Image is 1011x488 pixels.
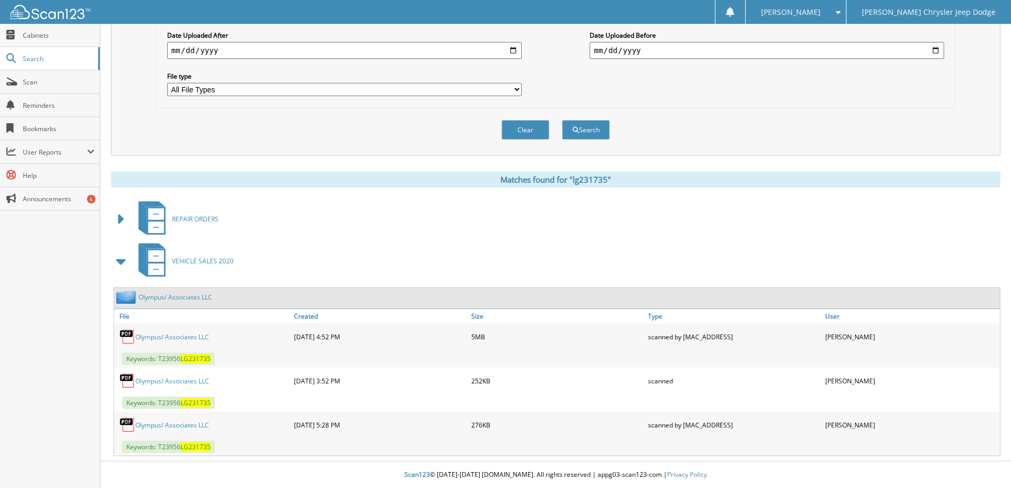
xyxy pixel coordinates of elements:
div: 276KB [469,414,646,435]
div: scanned by [MAC_ADDRESS] [645,326,823,347]
span: LG231735 [180,442,211,451]
button: Clear [502,120,549,140]
img: PDF.png [119,417,135,433]
div: [DATE] 3:52 PM [291,370,469,391]
img: PDF.png [119,373,135,389]
span: [PERSON_NAME] Chrysler Jeep Dodge [862,9,996,15]
img: folder2.png [116,290,139,304]
span: Announcements [23,194,94,203]
a: Olympus/ Associates LLC [139,293,212,302]
input: start [167,42,522,59]
span: [PERSON_NAME] [761,9,820,15]
a: Type [645,309,823,323]
span: Scan123 [404,470,430,479]
span: User Reports [23,148,87,157]
a: Olympus/ Associates LLC [135,376,209,386]
span: VEHICLE SALES 2020 [172,256,234,266]
a: Olympus/ Associates LLC [135,421,209,430]
a: Privacy Policy [667,470,707,479]
div: 6 [87,195,96,203]
div: 252KB [469,370,646,391]
label: File type [167,72,522,81]
span: Reminders [23,101,94,110]
span: Help [23,171,94,180]
label: Date Uploaded Before [590,31,944,40]
div: scanned by [MAC_ADDRESS] [645,414,823,435]
div: © [DATE]-[DATE] [DOMAIN_NAME]. All rights reserved | appg03-scan123-com | [100,462,1011,488]
a: File [114,309,291,323]
input: end [590,42,944,59]
a: VEHICLE SALES 2020 [132,240,234,282]
img: PDF.png [119,329,135,345]
div: Matches found for "lg231735" [111,172,1000,187]
a: User [823,309,1000,323]
a: Created [291,309,469,323]
label: Date Uploaded After [167,31,522,40]
div: [PERSON_NAME] [823,370,1000,391]
div: scanned [645,370,823,391]
img: scan123-logo-white.svg [11,5,90,19]
a: Olympus/ Associates LLC [135,332,209,341]
iframe: Chat Widget [958,437,1011,488]
span: Keywords: T23956 [122,441,215,453]
div: 5MB [469,326,646,347]
div: [PERSON_NAME] [823,326,1000,347]
div: [DATE] 5:28 PM [291,414,469,435]
div: [DATE] 4:52 PM [291,326,469,347]
span: Cabinets [23,31,94,40]
span: LG231735 [180,398,211,407]
a: Size [469,309,646,323]
span: LG231735 [180,354,211,363]
span: Keywords: T23956 [122,397,215,409]
span: Bookmarks [23,124,94,133]
button: Search [562,120,610,140]
span: REPAIR ORDERS [172,215,219,224]
span: Search [23,54,93,63]
span: Scan [23,78,94,87]
a: REPAIR ORDERS [132,198,219,240]
span: Keywords: T23956 [122,353,215,365]
div: [PERSON_NAME] [823,414,1000,435]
